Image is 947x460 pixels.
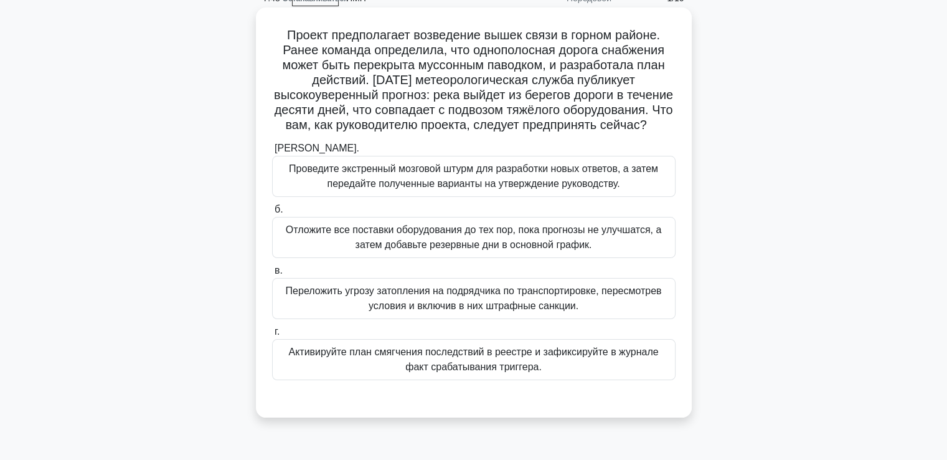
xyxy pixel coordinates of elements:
[288,347,658,372] font: Активируйте план смягчения последствий в реестре и зафиксируйте в журнале факт срабатывания тригг...
[275,204,283,214] font: б.
[286,285,662,311] font: Переложить угрозу затопления на подрядчика по транспортировке, пересмотрев условия и включив в ни...
[286,224,661,250] font: Отложите все поставки оборудования до тех пор, пока прогнозы не улучшатся, а затем добавьте резер...
[275,326,280,337] font: г.
[275,265,283,276] font: в.
[289,163,658,189] font: Проведите экстренный мозговой штурм для разработки новых ответов, а затем передайте полученные ва...
[274,28,673,132] font: Проект предполагает возведение вышек связи в горном районе. Ранее команда определила, что однопол...
[275,143,359,153] font: [PERSON_NAME].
